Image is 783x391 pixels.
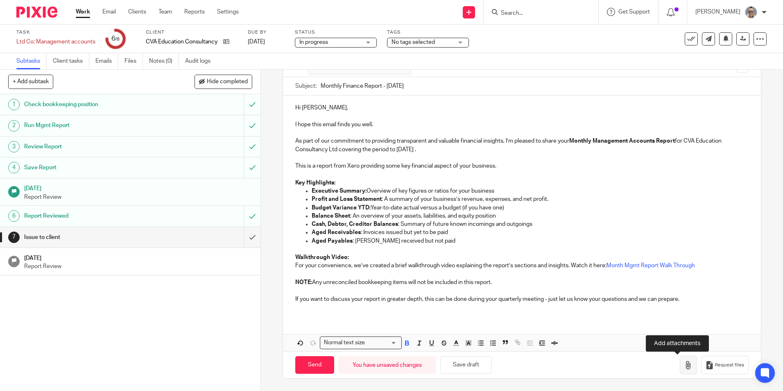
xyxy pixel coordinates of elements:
a: Clients [128,8,146,16]
p: : [PERSON_NAME] received but not paid [312,237,748,245]
button: Request files [701,356,749,374]
a: Month Mgmt Report Walk Through [606,263,695,268]
a: Reports [184,8,205,16]
div: 7 [8,232,20,243]
strong: Balance Sheet [312,213,350,219]
p: Overview of key figures or ratios for your business [312,187,748,195]
label: Task [16,29,95,36]
div: You have unsaved changes [338,356,436,374]
input: Search [500,10,574,17]
h1: Report Reviewed [24,210,165,222]
div: Search for option [320,336,402,349]
strong: Key Highlights: [295,180,335,186]
button: Save draft [440,356,492,374]
h1: Save Report [24,161,165,174]
span: Normal text size [322,339,367,347]
span: Hide completed [207,79,248,85]
div: 6 [111,34,120,43]
p: CVA Education Consultancy Ltd [146,38,219,46]
span: In progress [299,39,328,45]
strong: Aged Payables [312,238,353,244]
a: Files [124,53,143,69]
h1: Issue to client [24,231,165,243]
label: Client [146,29,238,36]
strong: Profit and Loss Statement [312,196,382,202]
p: Any unreconciled bookkeeping items will not be included in this report. [295,278,748,286]
div: 3 [8,141,20,152]
p: : Invoices issued but yet to be paid [312,228,748,236]
h1: Check bookkeeping position [24,98,165,111]
span: [DATE] [248,39,265,45]
a: Audit logs [185,53,217,69]
button: Hide completed [195,75,252,89]
span: No tags selected [391,39,435,45]
p: This is a report from Xero providing some key financial aspect of your business. [295,162,748,170]
strong: Walkthrough Video: [295,255,349,260]
button: + Add subtask [8,75,53,89]
h1: Run Mgmt Report [24,119,165,132]
div: 6 [8,210,20,222]
div: 1 [8,99,20,110]
strong: Aged Receivables [312,230,361,235]
h1: [DATE] [24,182,253,193]
div: 2 [8,120,20,132]
p: Report Review [24,193,253,201]
a: Work [76,8,90,16]
label: Subject: [295,82,317,90]
img: Pixie [16,7,57,18]
p: As part of our commitment to providing transparent and valuable financial insights, I’m pleased t... [295,137,748,154]
p: : An overview of your assets, liabilities, and equity position [312,212,748,220]
strong: NOTE: [295,280,312,285]
div: Ltd Co: Management accounts [16,38,95,46]
p: For your convenience, we’ve created a brief walkthrough video explaining the report’s sections an... [295,261,748,270]
h1: [DATE] [24,252,253,262]
p: : Summary of future known incomings and outgoings [312,220,748,228]
a: Settings [217,8,239,16]
label: Tags [387,29,469,36]
img: Website%20Headshot.png [745,6,758,19]
span: Get Support [618,9,650,15]
input: Send [295,356,334,374]
div: 4 [8,162,20,173]
p: I hope this email finds you well. [295,120,748,129]
a: Email [102,8,116,16]
p: Year-to-date actual versus a budget (if you have one) [312,204,748,212]
p: Report Review [24,262,253,271]
label: Status [295,29,377,36]
strong: Executive Summary: [312,188,367,194]
a: Subtasks [16,53,47,69]
input: Search for option [367,339,397,347]
small: /8 [115,37,120,41]
p: [PERSON_NAME] [695,8,740,16]
p: If you want to discuss your report in greater depth, this can be done during your quarterly meeti... [295,295,748,303]
p: Hi [PERSON_NAME], [295,104,748,112]
a: Client tasks [53,53,89,69]
a: Notes (0) [149,53,179,69]
strong: Monthly Management Accounts Report [569,138,675,144]
strong: Budget Variance YTD: [312,205,371,211]
h1: Review Report [24,141,165,153]
span: Request files [715,362,744,368]
label: Due by [248,29,285,36]
a: Team [158,8,172,16]
strong: Cash, Debtor, Creditor Balances [312,221,398,227]
p: : A summary of your business’s revenue, expenses, and net profit. [312,195,748,203]
a: Emails [95,53,118,69]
